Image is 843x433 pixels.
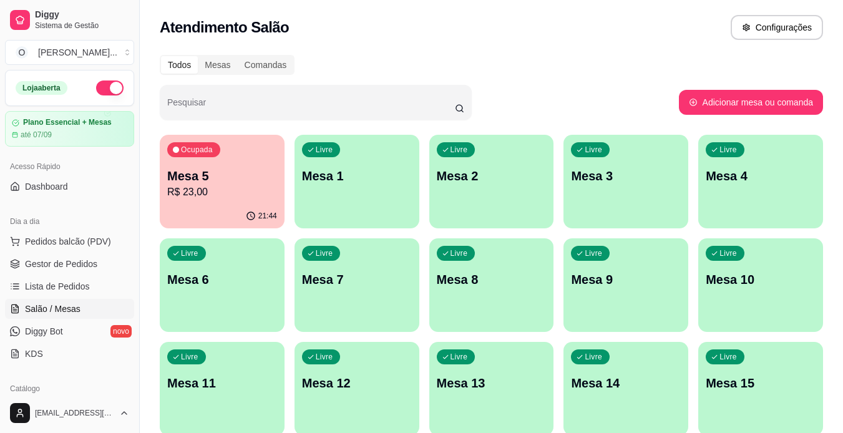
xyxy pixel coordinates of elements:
[5,254,134,274] a: Gestor de Pedidos
[302,374,412,392] p: Mesa 12
[160,135,285,228] button: OcupadaMesa 5R$ 23,0021:44
[706,374,816,392] p: Mesa 15
[571,374,681,392] p: Mesa 14
[5,321,134,341] a: Diggy Botnovo
[679,90,823,115] button: Adicionar mesa ou comanda
[25,348,43,360] span: KDS
[181,145,213,155] p: Ocupada
[437,271,547,288] p: Mesa 8
[295,238,419,332] button: LivreMesa 7
[302,271,412,288] p: Mesa 7
[160,17,289,37] h2: Atendimento Salão
[5,177,134,197] a: Dashboard
[23,118,112,127] article: Plano Essencial + Mesas
[160,238,285,332] button: LivreMesa 6
[571,167,681,185] p: Mesa 3
[5,276,134,296] a: Lista de Pedidos
[451,352,468,362] p: Livre
[302,167,412,185] p: Mesa 1
[429,238,554,332] button: LivreMesa 8
[5,212,134,231] div: Dia a dia
[429,135,554,228] button: LivreMesa 2
[181,352,198,362] p: Livre
[167,271,277,288] p: Mesa 6
[258,211,277,221] p: 21:44
[21,130,52,140] article: até 07/09
[451,248,468,258] p: Livre
[167,167,277,185] p: Mesa 5
[585,248,602,258] p: Livre
[316,145,333,155] p: Livre
[316,248,333,258] p: Livre
[35,408,114,418] span: [EMAIL_ADDRESS][DOMAIN_NAME]
[719,248,737,258] p: Livre
[96,80,124,95] button: Alterar Status
[25,235,111,248] span: Pedidos balcão (PDV)
[238,56,294,74] div: Comandas
[437,374,547,392] p: Mesa 13
[451,145,468,155] p: Livre
[5,111,134,147] a: Plano Essencial + Mesasaté 07/09
[5,157,134,177] div: Acesso Rápido
[316,352,333,362] p: Livre
[719,352,737,362] p: Livre
[25,303,80,315] span: Salão / Mesas
[35,21,129,31] span: Sistema de Gestão
[295,135,419,228] button: LivreMesa 1
[731,15,823,40] button: Configurações
[38,46,117,59] div: [PERSON_NAME] ...
[698,238,823,332] button: LivreMesa 10
[25,258,97,270] span: Gestor de Pedidos
[25,280,90,293] span: Lista de Pedidos
[5,299,134,319] a: Salão / Mesas
[16,46,28,59] span: O
[198,56,237,74] div: Mesas
[706,167,816,185] p: Mesa 4
[167,101,455,114] input: Pesquisar
[563,238,688,332] button: LivreMesa 9
[181,248,198,258] p: Livre
[25,325,63,338] span: Diggy Bot
[5,40,134,65] button: Select a team
[5,231,134,251] button: Pedidos balcão (PDV)
[571,271,681,288] p: Mesa 9
[585,145,602,155] p: Livre
[585,352,602,362] p: Livre
[698,135,823,228] button: LivreMesa 4
[35,9,129,21] span: Diggy
[167,185,277,200] p: R$ 23,00
[5,398,134,428] button: [EMAIL_ADDRESS][DOMAIN_NAME]
[706,271,816,288] p: Mesa 10
[719,145,737,155] p: Livre
[437,167,547,185] p: Mesa 2
[5,5,134,35] a: DiggySistema de Gestão
[25,180,68,193] span: Dashboard
[563,135,688,228] button: LivreMesa 3
[161,56,198,74] div: Todos
[167,374,277,392] p: Mesa 11
[16,81,67,95] div: Loja aberta
[5,344,134,364] a: KDS
[5,379,134,399] div: Catálogo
